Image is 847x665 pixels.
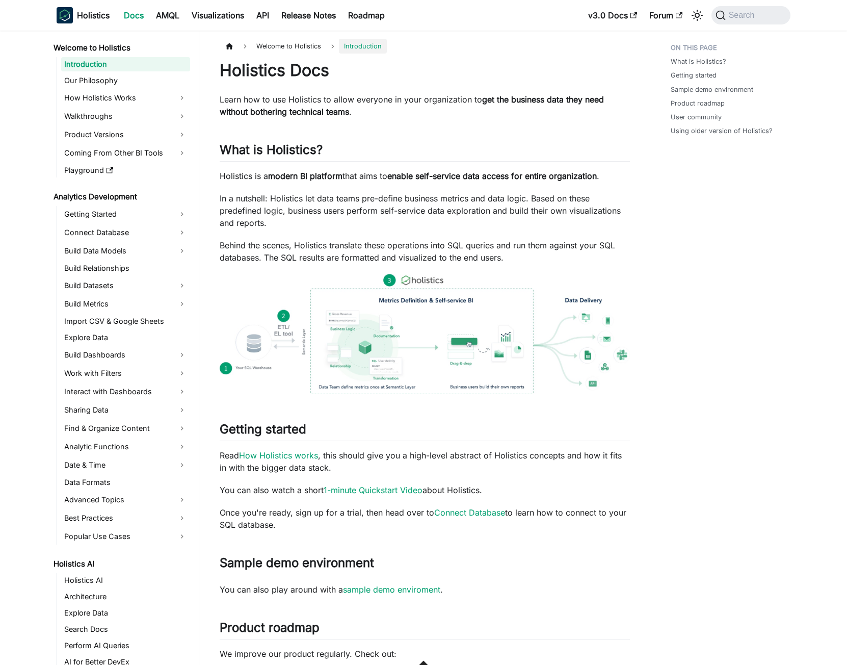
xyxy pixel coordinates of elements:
[324,485,422,495] a: 1-minute Quickstart Video
[220,648,630,660] p: We improve our product regularly. Check out:
[220,274,630,394] img: How Holistics fits in your Data Stack
[61,126,190,143] a: Product Versions
[61,224,190,241] a: Connect Database
[220,620,630,640] h2: Product roadmap
[61,638,190,653] a: Perform AI Queries
[57,7,73,23] img: Holistics
[61,402,190,418] a: Sharing Data
[61,163,190,177] a: Playground
[671,98,725,108] a: Product roadmap
[61,365,190,381] a: Work with Filters
[671,85,753,94] a: Sample demo environment
[643,7,689,23] a: Forum
[220,192,630,229] p: In a nutshell: Holistics let data teams pre-define business metrics and data logic. Based on thes...
[57,7,110,23] a: HolisticsHolisticsHolistics
[268,171,342,181] strong: modern BI platform
[50,557,190,571] a: Holistics AI
[61,261,190,275] a: Build Relationships
[61,330,190,345] a: Explore Data
[582,7,643,23] a: v3.0 Docs
[61,528,190,545] a: Popular Use Cases
[220,39,239,54] a: Home page
[220,239,630,264] p: Behind the scenes, Holistics translate these operations into SQL queries and run them against you...
[50,41,190,55] a: Welcome to Holistics
[220,422,630,441] h2: Getting started
[250,7,275,23] a: API
[61,277,190,294] a: Build Datasets
[118,7,150,23] a: Docs
[220,484,630,496] p: You can also watch a short about Holistics.
[275,7,342,23] a: Release Notes
[61,383,190,400] a: Interact with Dashboards
[671,70,717,80] a: Getting started
[671,112,722,122] a: User community
[61,439,190,455] a: Analytic Functions
[46,31,199,665] nav: Docs sidebar
[61,590,190,604] a: Architecture
[186,7,250,23] a: Visualizations
[61,492,190,508] a: Advanced Topics
[61,420,190,437] a: Find & Organize Content
[61,606,190,620] a: Explore Data
[61,90,190,106] a: How Holistics Works
[77,9,110,21] b: Holistics
[61,314,190,328] a: Import CSV & Google Sheets
[220,170,630,182] p: Holistics is a that aims to .
[726,11,761,20] span: Search
[61,573,190,587] a: Holistics AI
[61,73,190,88] a: Our Philosophy
[150,7,186,23] a: AMQL
[671,126,773,136] a: Using older version of Holistics?
[50,190,190,204] a: Analytics Development
[434,507,505,518] a: Connect Database
[61,296,190,312] a: Build Metrics
[220,506,630,531] p: Once you're ready, sign up for a trial, then head over to to learn how to connect to your SQL dat...
[61,108,190,124] a: Walkthroughs
[339,39,387,54] span: Introduction
[61,510,190,526] a: Best Practices
[220,555,630,575] h2: Sample demo environment
[220,583,630,596] p: You can also play around with a .
[251,39,326,54] span: Welcome to Holistics
[61,622,190,636] a: Search Docs
[671,57,726,66] a: What is Holistics?
[61,475,190,490] a: Data Formats
[387,171,597,181] strong: enable self-service data access for entire organization
[343,584,440,595] a: sample demo enviroment
[61,457,190,473] a: Date & Time
[342,7,391,23] a: Roadmap
[220,142,630,162] h2: What is Holistics?
[61,243,190,259] a: Build Data Models
[220,60,630,81] h1: Holistics Docs
[61,347,190,363] a: Build Dashboards
[689,7,705,23] button: Switch between dark and light mode (currently system mode)
[61,145,190,161] a: Coming From Other BI Tools
[711,6,790,24] button: Search (Command+K)
[61,206,190,222] a: Getting Started
[220,449,630,474] p: Read , this should give you a high-level abstract of Holistics concepts and how it fits in with t...
[239,450,318,461] a: How Holistics works
[220,39,630,54] nav: Breadcrumbs
[220,93,630,118] p: Learn how to use Holistics to allow everyone in your organization to .
[61,57,190,71] a: Introduction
